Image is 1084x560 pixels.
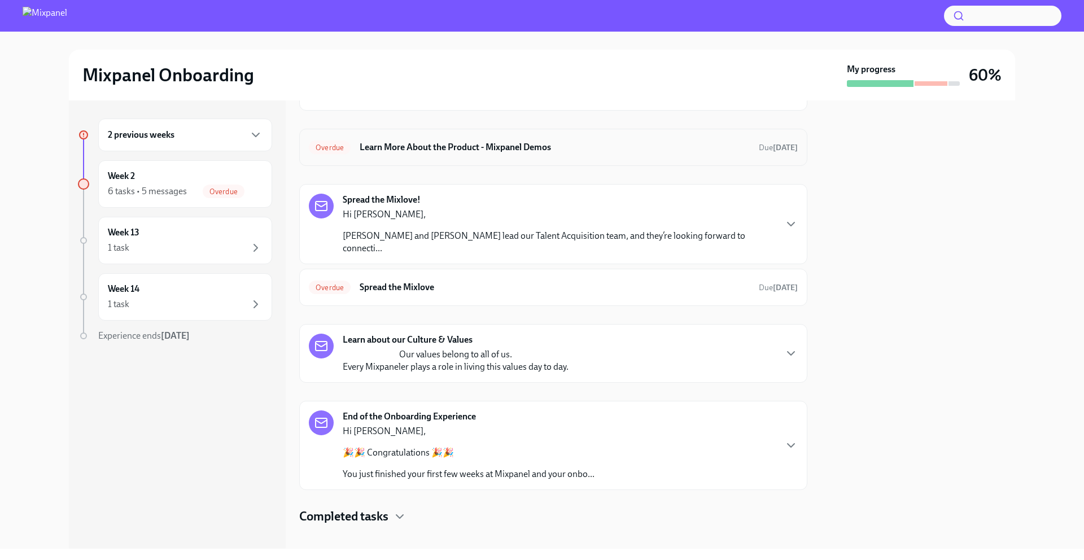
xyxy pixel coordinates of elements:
[78,273,272,321] a: Week 141 task
[309,138,798,156] a: OverdueLearn More About the Product - Mixpanel DemosDue[DATE]
[309,278,798,296] a: OverdueSpread the MixloveDue[DATE]
[343,410,476,423] strong: End of the Onboarding Experience
[161,330,190,341] strong: [DATE]
[78,160,272,208] a: Week 26 tasks • 5 messagesOverdue
[78,217,272,264] a: Week 131 task
[759,143,798,152] span: Due
[759,283,798,292] span: Due
[343,468,595,480] p: You just finished your first few weeks at Mixpanel and your onbo...
[299,508,388,525] h4: Completed tasks
[343,447,595,459] p: 🎉🎉 Congratulations 🎉🎉
[759,142,798,153] span: September 27th, 2025 09:00
[343,194,421,206] strong: Spread the Mixlove!
[773,143,798,152] strong: [DATE]
[108,283,139,295] h6: Week 14
[108,226,139,239] h6: Week 13
[309,283,351,292] span: Overdue
[360,141,750,154] h6: Learn More About the Product - Mixpanel Demos
[82,64,254,86] h2: Mixpanel Onboarding
[108,170,135,182] h6: Week 2
[759,282,798,293] span: September 29th, 2025 09:00
[108,242,129,254] div: 1 task
[203,187,244,196] span: Overdue
[343,230,775,255] p: [PERSON_NAME] and [PERSON_NAME] lead our Talent Acquisition team, and they’re looking forward to ...
[309,143,351,152] span: Overdue
[299,508,807,525] div: Completed tasks
[343,334,473,346] strong: Learn about our Culture & Values
[773,283,798,292] strong: [DATE]
[98,330,190,341] span: Experience ends
[108,298,129,310] div: 1 task
[108,185,187,198] div: 6 tasks • 5 messages
[23,7,67,25] img: Mixpanel
[360,281,750,294] h6: Spread the Mixlove
[343,348,569,373] p: Our values belong to all of us. Every Mixpaneler plays a role in living this values day to day.
[969,65,1002,85] h3: 60%
[98,119,272,151] div: 2 previous weeks
[343,425,595,438] p: Hi [PERSON_NAME],
[108,129,174,141] h6: 2 previous weeks
[847,63,895,76] strong: My progress
[343,208,775,221] p: Hi [PERSON_NAME],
